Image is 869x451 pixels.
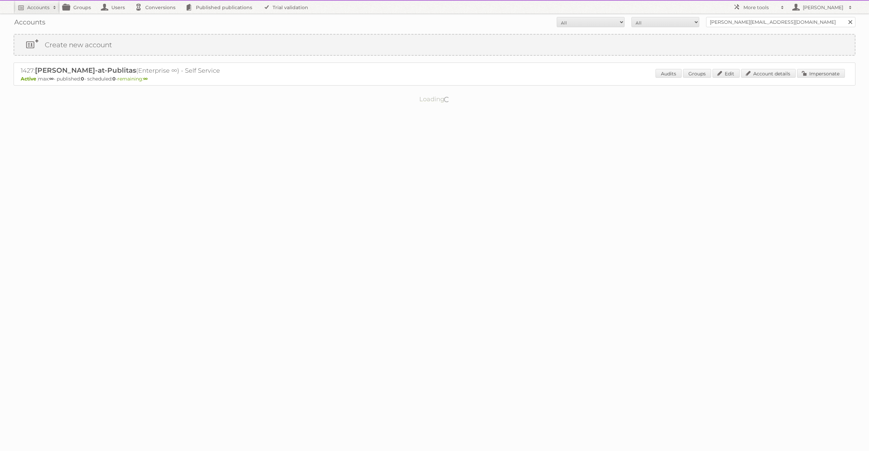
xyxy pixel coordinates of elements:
[49,76,54,82] strong: ∞
[21,76,38,82] span: Active
[683,69,711,78] a: Groups
[788,1,855,14] a: [PERSON_NAME]
[98,1,132,14] a: Users
[81,76,84,82] strong: 0
[801,4,845,11] h2: [PERSON_NAME]
[398,92,472,106] p: Loading
[259,1,315,14] a: Trial validation
[27,4,50,11] h2: Accounts
[655,69,682,78] a: Audits
[60,1,98,14] a: Groups
[21,76,848,82] p: max: - published: - scheduled: -
[730,1,788,14] a: More tools
[143,76,148,82] strong: ∞
[112,76,116,82] strong: 0
[741,69,796,78] a: Account details
[182,1,259,14] a: Published publications
[117,76,148,82] span: remaining:
[743,4,777,11] h2: More tools
[14,35,855,55] a: Create new account
[14,1,60,14] a: Accounts
[21,66,258,75] h2: 1427: (Enterprise ∞) - Self Service
[35,66,136,74] span: [PERSON_NAME]-at-Publitas
[713,69,740,78] a: Edit
[797,69,845,78] a: Impersonate
[132,1,182,14] a: Conversions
